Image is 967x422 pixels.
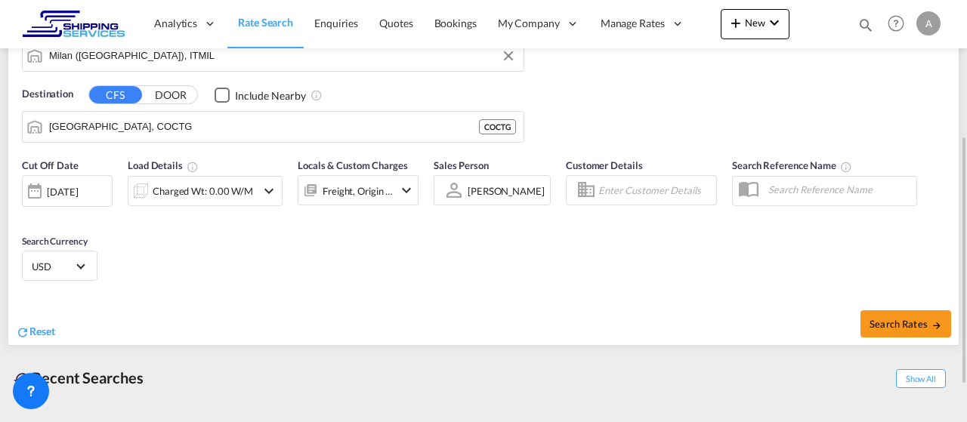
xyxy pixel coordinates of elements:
div: Freight Origin Destinationicon-chevron-down [298,175,419,205]
md-select: Select Currency: $ USDUnited States Dollar [30,255,89,277]
span: My Company [498,16,560,31]
div: Recent Searches [8,361,150,395]
input: Enter Customer Details [598,179,712,202]
div: Freight Origin Destination [323,180,394,202]
span: Show All [896,369,946,388]
span: New [727,17,783,29]
span: Bookings [434,17,477,29]
md-icon: icon-chevron-down [765,14,783,32]
div: Charged Wt: 0.00 W/M [153,180,253,202]
md-datepicker: Select [22,205,33,226]
div: Include Nearby [235,88,306,103]
button: Clear Input [497,45,520,67]
span: Help [883,11,909,36]
md-icon: Unchecked: Ignores neighbouring ports when fetching rates.Checked : Includes neighbouring ports w... [310,89,323,101]
div: icon-refreshReset [16,324,55,340]
span: Manage Rates [601,16,665,31]
span: Cut Off Date [22,159,79,171]
md-icon: Chargeable Weight [187,161,199,173]
span: Quotes [379,17,412,29]
input: Search by Port [49,116,479,138]
span: Locals & Custom Charges [298,159,408,171]
md-icon: icon-plus 400-fg [727,14,745,32]
div: Charged Wt: 0.00 W/Micon-chevron-down [128,176,283,206]
div: [DATE] [47,185,78,199]
div: [DATE] [22,175,113,207]
span: Search Rates [870,318,942,330]
md-checkbox: Checkbox No Ink [215,87,306,103]
md-select: Sales Person: Alex Fermura [466,180,546,202]
div: Help [883,11,916,38]
md-icon: icon-backup-restore [14,371,32,389]
input: Search Reference Name [761,178,916,201]
span: Search Currency [22,236,88,247]
span: Enquiries [314,17,358,29]
span: Destination [22,87,73,102]
button: Search Ratesicon-arrow-right [860,310,951,337]
md-icon: icon-refresh [16,325,29,339]
div: A [916,11,941,35]
span: Load Details [128,159,199,171]
button: CFS [89,86,142,103]
span: Sales Person [434,159,489,171]
span: Search Reference Name [732,159,852,171]
md-icon: icon-chevron-down [397,181,416,199]
span: Rate Search [238,16,293,29]
span: Customer Details [566,159,642,171]
md-icon: icon-magnify [857,17,874,33]
md-icon: Your search will be saved by the below given name [840,161,852,173]
img: 16a45590484b11ec96d1ab294d655fa0.png [23,7,125,41]
md-input-container: Milan (Milano), ITMIL [23,41,524,71]
md-icon: icon-chevron-down [260,182,278,200]
button: icon-plus 400-fgNewicon-chevron-down [721,9,789,39]
button: DOOR [144,86,197,103]
div: icon-magnify [857,17,874,39]
md-icon: icon-arrow-right [931,320,942,331]
span: Reset [29,325,55,337]
input: Search by Port [49,45,516,67]
span: Analytics [154,16,197,31]
div: COCTG [479,119,516,134]
div: [PERSON_NAME] [468,185,545,197]
span: USD [32,260,74,273]
md-input-container: Cartagena, COCTG [23,112,524,142]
